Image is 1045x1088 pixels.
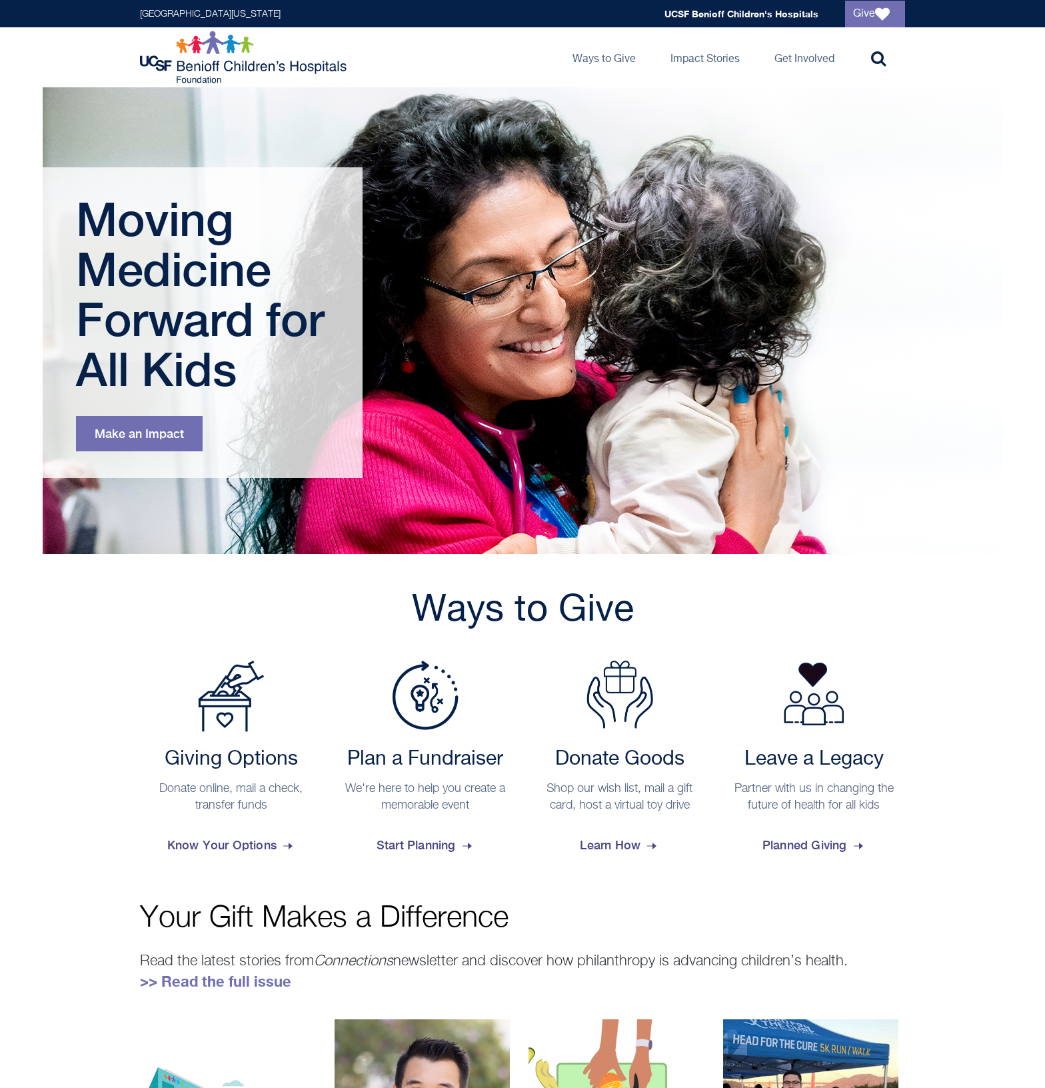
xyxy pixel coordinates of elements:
a: Impact Stories [660,27,750,87]
h2: Plan a Fundraiser [341,747,511,771]
img: Payment Options [198,661,265,732]
em: Connections [314,954,393,969]
a: Donate Goods Donate Goods Shop our wish list, mail a gift card, host a virtual toy drive Learn How [528,661,711,863]
p: Shop our wish list, mail a gift card, host a virtual toy drive [535,781,704,814]
p: Donate online, mail a check, transfer funds [147,781,316,814]
a: Make an Impact [76,416,203,451]
p: We're here to help you create a memorable event [341,781,511,814]
h2: Donate Goods [535,747,704,771]
h1: Moving Medicine Forward for All Kids [76,194,333,394]
a: Ways to Give [562,27,646,87]
h2: Leave a Legacy [730,747,899,771]
a: UCSF Benioff Children's Hospitals [664,8,818,19]
a: Give [845,1,905,27]
img: Donate Goods [586,661,653,729]
span: Know Your Options [167,827,295,863]
a: Payment Options Giving Options Donate online, mail a check, transfer funds Know Your Options [140,661,323,863]
a: Get Involved [764,27,845,87]
h2: Ways to Give [140,587,905,634]
p: Read the latest stories from newsletter and discover how philanthropy is advancing children’s hea... [140,950,905,993]
span: Planned Giving [762,827,866,863]
a: [GEOGRAPHIC_DATA][US_STATE] [140,9,281,19]
span: Learn How [580,827,659,863]
img: Logo for UCSF Benioff Children's Hospitals Foundation [140,31,350,84]
img: Plan a Fundraiser [392,661,459,730]
p: Partner with us in changing the future of health for all kids [730,781,899,814]
a: Plan a Fundraiser Plan a Fundraiser We're here to help you create a memorable event Start Planning [335,661,517,863]
a: Leave a Legacy Partner with us in changing the future of health for all kids Planned Giving [723,661,906,863]
h2: Giving Options [147,747,316,771]
p: Your Gift Makes a Difference [140,903,905,933]
span: Start Planning [377,827,475,863]
a: >> Read the full issue [140,973,291,990]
